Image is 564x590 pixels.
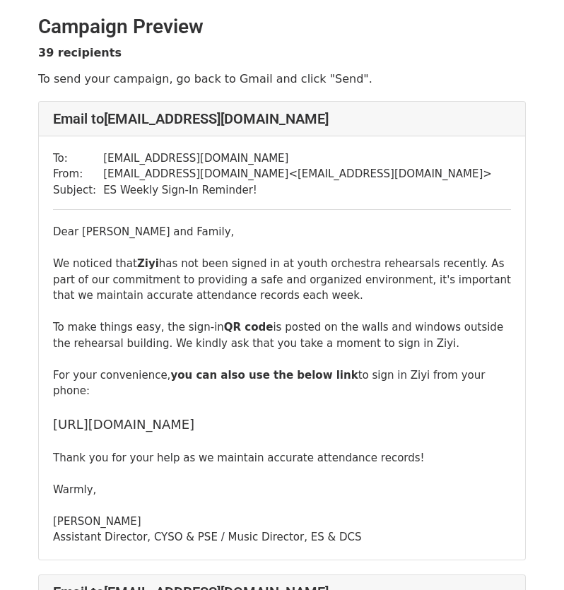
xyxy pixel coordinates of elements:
[38,15,526,39] h2: Campaign Preview
[103,182,492,199] td: ES Weekly Sign-In Reminder!
[38,71,526,86] p: To send your campaign, go back to Gmail and click "Send".
[137,257,159,270] b: Ziyi
[53,110,511,127] h4: Email to [EMAIL_ADDRESS][DOMAIN_NAME]
[53,224,511,545] div: Dear [PERSON_NAME] and Family, We noticed that has not been signed in at youth orchestra rehearsa...
[103,151,492,167] td: [EMAIL_ADDRESS][DOMAIN_NAME]
[53,182,103,199] td: Subject:
[170,369,358,382] b: you can also use the below link
[53,514,511,530] div: [PERSON_NAME]
[103,166,492,182] td: [EMAIL_ADDRESS][DOMAIN_NAME] < [EMAIL_ADDRESS][DOMAIN_NAME] >
[53,417,194,432] font: [URL][DOMAIN_NAME]
[38,46,122,59] strong: 39 recipients
[53,415,511,497] div: Thank you for your help as we maintain accurate attendance records! Warmly,
[53,529,511,545] div: Assistant Director, CYSO & PSE / Music Director, ES & DCS
[53,166,103,182] td: From:
[224,321,274,334] b: QR code
[53,151,103,167] td: To:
